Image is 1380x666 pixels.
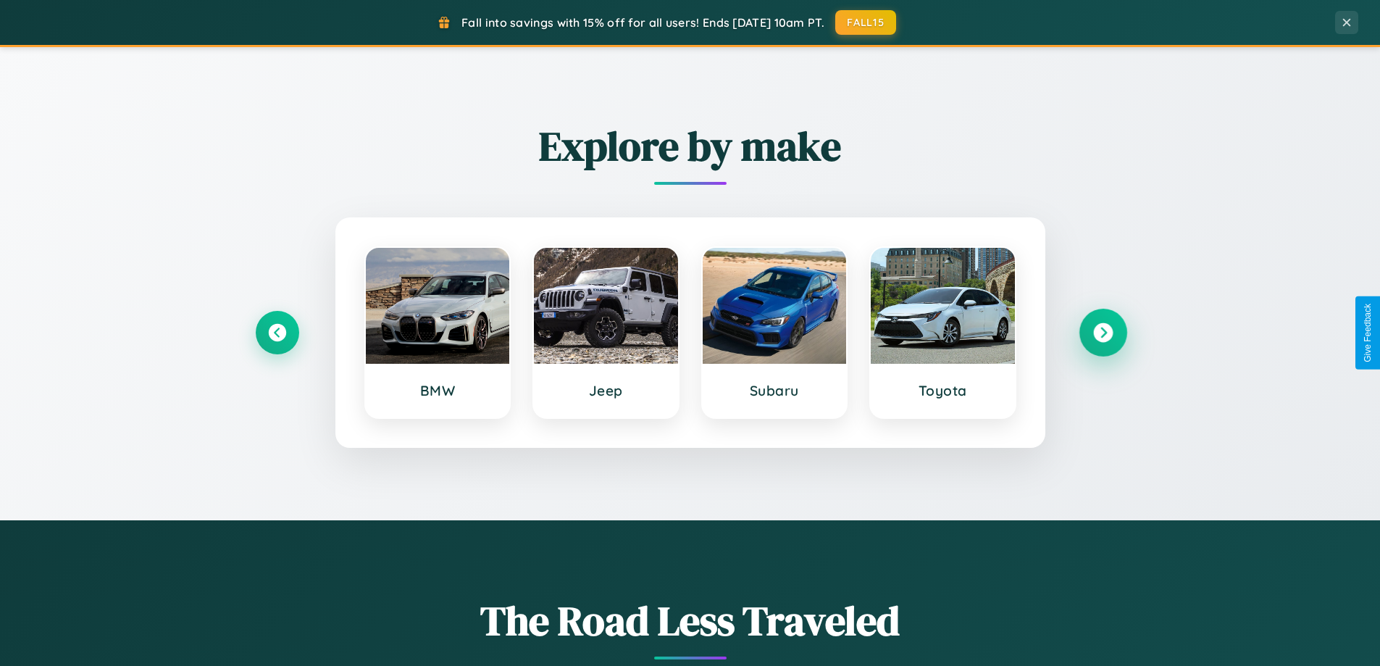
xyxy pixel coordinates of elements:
[885,382,1000,399] h3: Toyota
[548,382,664,399] h3: Jeep
[256,593,1125,649] h1: The Road Less Traveled
[256,118,1125,174] h2: Explore by make
[380,382,495,399] h3: BMW
[1363,304,1373,362] div: Give Feedback
[835,10,896,35] button: FALL15
[461,15,824,30] span: Fall into savings with 15% off for all users! Ends [DATE] 10am PT.
[717,382,832,399] h3: Subaru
